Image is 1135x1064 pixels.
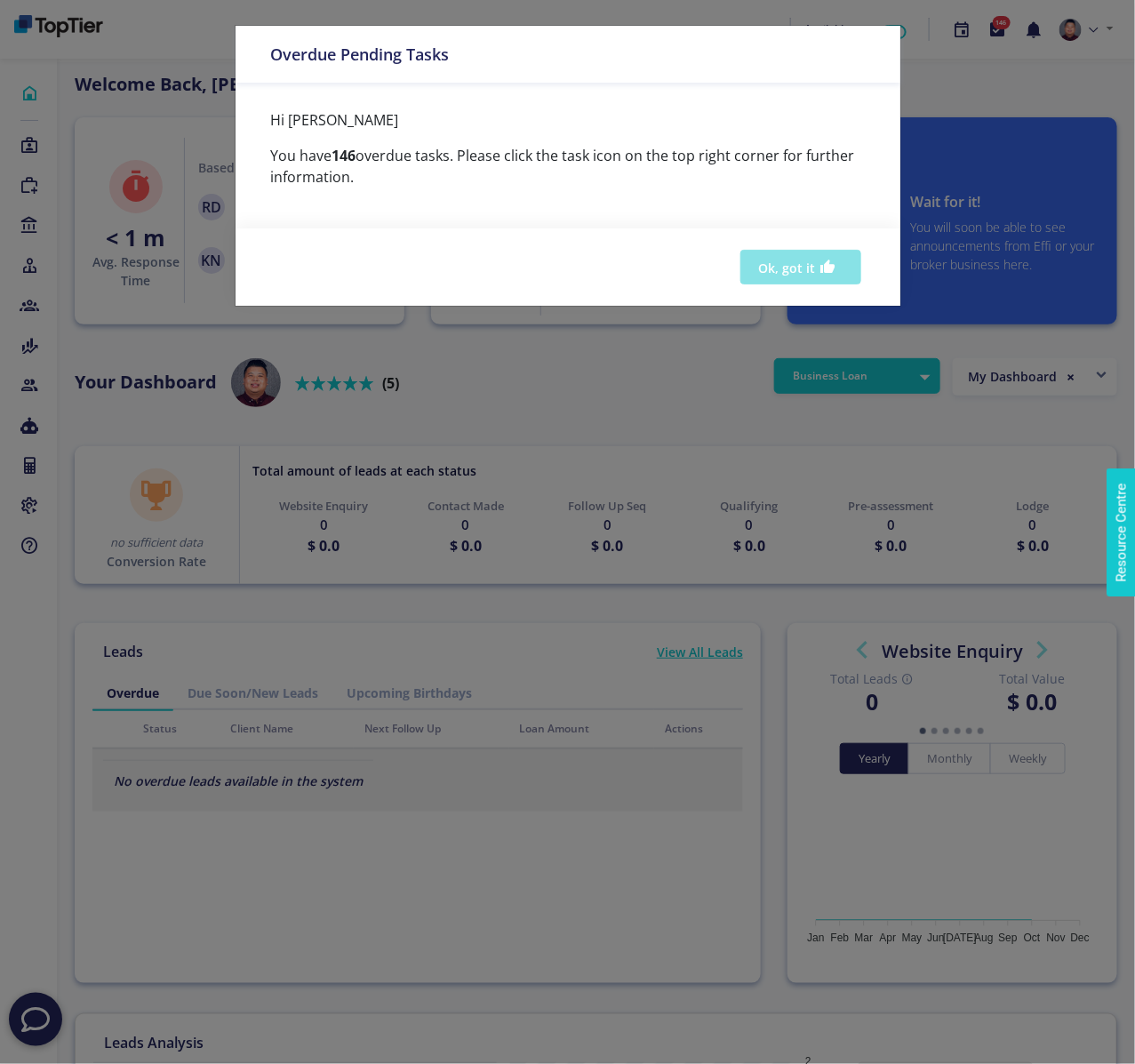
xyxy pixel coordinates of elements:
[271,145,865,188] p: You have overdue tasks. Please click the task icon on the top right corner for further information.
[271,109,865,131] p: Hi [PERSON_NAME]
[332,146,356,165] b: 146
[15,4,114,26] span: Resource Centre
[271,44,450,65] h5: Overdue Pending Tasks
[740,250,861,284] button: Ok, got it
